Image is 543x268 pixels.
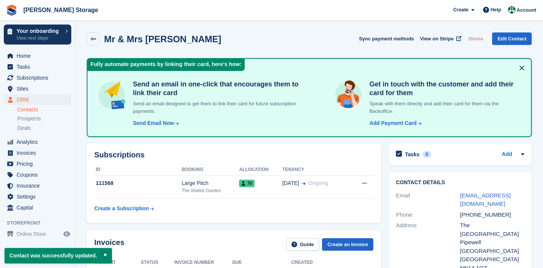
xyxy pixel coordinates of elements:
div: Pipewell [460,238,524,247]
a: [PERSON_NAME] Storage [20,4,101,16]
div: Email [396,191,460,208]
span: Create [453,6,468,14]
div: Send Email Now [133,119,174,127]
a: Contacts [17,106,71,113]
a: Preview store [62,229,71,239]
a: menu [4,137,71,147]
a: Guide [286,238,319,251]
div: Large Pitch [182,179,239,187]
a: View on Stripe [417,32,463,45]
a: menu [4,202,71,213]
p: Speak with them directly and add their card for them via the Backoffice. [367,100,522,115]
p: View next steps [17,35,61,42]
span: Tasks [17,62,62,72]
span: Pricing [17,159,62,169]
a: menu [4,159,71,169]
div: [PHONE_NUMBER] [460,211,524,219]
span: Settings [17,191,62,202]
span: Invoices [17,148,62,158]
span: Sites [17,83,62,94]
a: Add [502,150,512,159]
h2: Tasks [405,151,420,158]
span: View on Stripe [420,35,454,43]
a: Add Payment Card [367,119,422,127]
th: Tenancy [282,164,350,176]
div: 0 [423,151,431,158]
a: menu [4,94,71,105]
span: Coupons [17,169,62,180]
h2: Invoices [94,238,124,251]
div: Phone [396,211,460,219]
div: Add Payment Card [370,119,417,127]
div: The [GEOGRAPHIC_DATA] [460,221,524,238]
span: Insurance [17,180,62,191]
a: Create a Subscription [94,202,154,216]
th: ID [94,164,182,176]
span: Online Store [17,229,62,239]
h2: Contact Details [396,180,524,186]
h4: Send an email in one-click that encourages them to link their card [130,80,304,97]
a: menu [4,51,71,61]
button: Sync payment methods [359,32,414,45]
span: CRM [17,94,62,105]
p: Send an email designed to get them to link their card for future subscription payments. [130,100,304,115]
h2: Subscriptions [94,151,373,159]
a: Deals [17,124,71,132]
span: Ongoing [308,180,328,186]
a: Prospects [17,115,71,123]
img: get-in-touch-e3e95b6451f4e49772a6039d3abdde126589d6f45a760754adfa51be33bf0f70.svg [333,80,363,110]
p: Your onboarding [17,28,61,34]
span: Prospects [17,115,41,122]
span: Analytics [17,137,62,147]
img: send-email-b5881ef4c8f827a638e46e229e590028c7e36e3a6c99d2365469aff88783de13.svg [97,80,127,111]
a: menu [4,83,71,94]
span: Account [517,6,536,14]
a: menu [4,180,71,191]
a: menu [4,62,71,72]
img: stora-icon-8386f47178a22dfd0bd8f6a31ec36ba5ce8667c1dd55bd0f319d3a0aa187defe.svg [6,5,17,16]
span: Capital [17,202,62,213]
span: Subscriptions [17,72,62,83]
div: Fully automate payments by linking their card, here's how: [87,59,245,71]
th: Allocation [239,164,282,176]
span: Storefront [7,219,75,227]
a: Your onboarding View next steps [4,25,71,45]
span: Deals [17,125,31,132]
button: Delete [465,32,486,45]
a: Create an Invoice [322,238,373,251]
h4: Get in touch with the customer and add their card for them [367,80,522,97]
a: Edit Contact [492,32,532,45]
div: Create a Subscription [94,205,149,213]
a: menu [4,169,71,180]
a: menu [4,191,71,202]
div: The Walled Garden [182,187,239,194]
a: [EMAIL_ADDRESS][DOMAIN_NAME] [460,192,511,207]
a: menu [4,148,71,158]
span: 70 [239,180,254,187]
span: Help [491,6,501,14]
span: Home [17,51,62,61]
img: Nicholas Pain [508,6,515,14]
a: menu [4,72,71,83]
a: menu [4,229,71,239]
div: 111568 [94,179,182,187]
div: [GEOGRAPHIC_DATA] [460,255,524,264]
p: Contact was successfully updated. [5,248,112,263]
span: [DATE] [282,179,299,187]
div: [GEOGRAPHIC_DATA] [460,247,524,256]
th: Booking [182,164,239,176]
h2: Mr & Mrs [PERSON_NAME] [104,34,221,44]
